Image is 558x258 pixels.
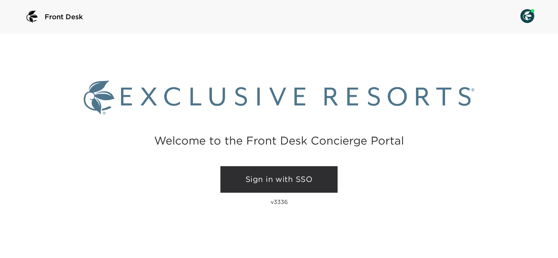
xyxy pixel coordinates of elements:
[84,81,474,115] img: Exclusive Resorts logo
[45,12,83,22] span: Front Desk
[520,9,534,23] img: User
[220,166,338,193] a: Sign in with SSO
[154,135,404,146] h2: Welcome to the Front Desk Concierge Portal
[271,198,288,205] p: v3336
[24,8,40,25] img: logo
